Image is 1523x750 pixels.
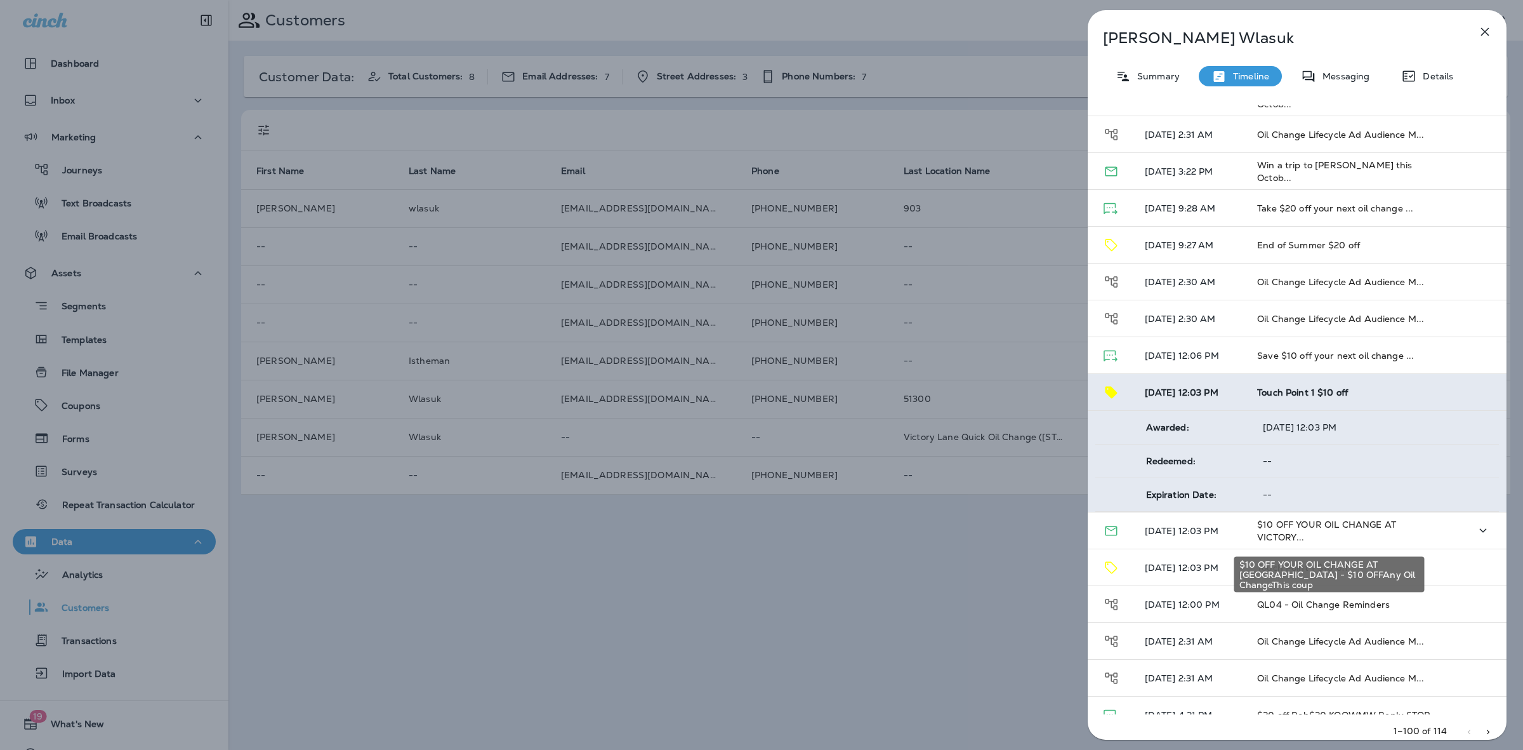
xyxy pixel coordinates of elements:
p: [DATE] 2:31 AM [1145,673,1237,683]
p: 1–100 of 114 [1394,725,1447,737]
span: End of Summer $20 off [1257,239,1360,251]
span: Email - Opened [1104,164,1119,176]
p: -- [1263,456,1489,466]
p: [DATE] 9:28 AM [1145,203,1237,213]
span: Journey [1104,634,1119,646]
span: QL04 - Oil Change Reminders [1257,599,1390,610]
span: Journey [1104,671,1119,683]
button: Expand [1470,518,1496,544]
span: Expiration Date: [1146,489,1216,500]
span: Oil Change Lifecycle Ad Audience M... [1257,313,1424,325]
p: [DATE] 2:30 AM [1145,314,1237,324]
span: Coupon [1104,385,1119,397]
p: Timeline [1227,71,1269,81]
p: [DATE] 12:00 PM [1145,599,1237,610]
span: Text Message - Delivered [1104,709,1118,720]
span: Take $20 off your next oil change ... [1257,203,1413,214]
span: Coupon [1104,561,1119,572]
button: Go to next page [1479,720,1498,742]
span: Journey [1104,128,1119,139]
span: Redeemed: [1146,455,1196,467]
p: [DATE] 4:21 PM [1145,710,1237,720]
span: Oil Change Lifecycle Ad Audience M... [1257,276,1424,288]
p: Summary [1131,71,1180,81]
p: Details [1416,71,1453,81]
span: Touch Point 1 $10 off [1257,387,1348,398]
span: Oil Change Lifecycle Ad Audience M... [1257,129,1424,140]
span: Journey [1104,275,1119,286]
span: Text Message - Delivered [1104,202,1118,213]
p: [DATE] 2:30 AM [1145,277,1237,287]
p: [DATE] 12:03 PM [1145,526,1237,536]
p: [DATE] 3:22 PM [1145,166,1237,177]
span: Coupon [1104,238,1119,250]
p: [DATE] 2:31 AM [1145,130,1237,140]
p: [DATE] 9:27 AM [1145,240,1237,250]
p: [DATE] 2:31 AM [1145,636,1237,646]
div: $10 OFF YOUR OIL CHANGE AT [GEOGRAPHIC_DATA] - $10 OFFAny Oil ChangeThis coup [1234,557,1425,593]
p: [DATE] 12:03 PM [1263,422,1489,432]
span: [DATE] 12:03 PM [1145,387,1218,398]
span: Email - Opened [1104,524,1119,535]
span: Journey [1104,598,1119,609]
span: Oil Change Lifecycle Ad Audience M... [1257,673,1424,684]
span: Text Message - Delivered [1104,349,1118,361]
span: Win a trip to [PERSON_NAME] this Octob... [1257,159,1412,184]
span: Win a trip to [PERSON_NAME] this Octob... [1257,86,1412,110]
span: Awarded: [1146,422,1189,433]
p: [DATE] 12:06 PM [1145,351,1237,361]
span: Journey [1104,312,1119,323]
p: [PERSON_NAME] Wlasuk [1103,29,1449,47]
span: $20 off Rob$20 KQQWMW Reply STOP... [1257,709,1437,721]
p: Messaging [1316,71,1369,81]
span: $10 OFF YOUR OIL CHANGE AT VICTORY... [1257,519,1396,543]
span: Oil Change Lifecycle Ad Audience M... [1257,636,1424,647]
p: [DATE] 12:03 PM [1145,563,1237,573]
span: Save $10 off your next oil change ... [1257,350,1414,361]
p: -- [1263,490,1489,500]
